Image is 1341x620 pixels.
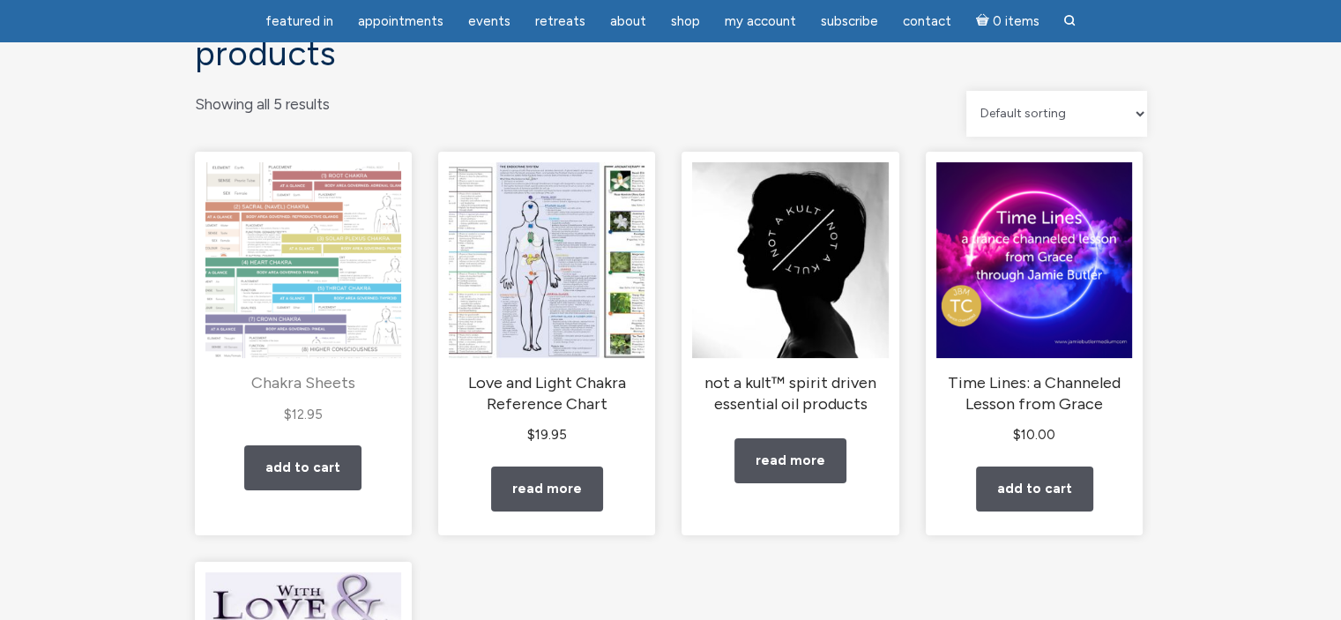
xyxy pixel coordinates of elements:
span: 0 items [992,15,1039,28]
span: Shop [671,13,700,29]
a: Read more about “not a kult™ spirit driven essential oil products” [734,438,846,483]
a: Love and Light Chakra Reference Chart $19.95 [449,162,644,446]
h2: not a kult™ spirit driven essential oil products [692,373,888,415]
img: Time Lines: a Channeled Lesson from Grace [936,162,1132,358]
span: About [610,13,646,29]
a: About [600,4,657,39]
p: Showing all 5 results [195,91,330,118]
span: $ [284,407,292,422]
span: Events [468,13,510,29]
a: Chakra Sheets $12.95 [205,162,401,426]
select: Shop order [966,91,1147,137]
h2: Chakra Sheets [205,373,401,394]
span: Subscribe [821,13,878,29]
bdi: 12.95 [284,407,323,422]
img: Chakra Sheets [205,162,401,358]
span: featured in [265,13,333,29]
a: Contact [892,4,962,39]
a: Add to cart: “Chakra Sheets” [244,445,361,490]
a: featured in [255,4,344,39]
span: $ [527,427,535,443]
span: Appointments [358,13,443,29]
a: Time Lines: a Channeled Lesson from Grace $10.00 [936,162,1132,446]
img: not a kult™ spirit driven essential oil products [692,162,888,358]
a: Read more about “Love and Light Chakra Reference Chart” [491,467,603,512]
bdi: 10.00 [1013,427,1055,443]
h1: Products [195,35,1147,73]
a: Add to cart: “Time Lines: a Channeled Lesson from Grace” [976,467,1093,512]
a: not a kult™ spirit driven essential oil products [692,162,888,415]
a: Events [458,4,521,39]
a: My Account [714,4,807,39]
a: Retreats [525,4,596,39]
a: Shop [660,4,711,39]
span: Contact [903,13,951,29]
a: Cart0 items [965,3,1050,39]
h2: Love and Light Chakra Reference Chart [449,373,644,415]
span: My Account [725,13,796,29]
i: Cart [976,13,993,29]
img: Love and Light Chakra Reference Chart [449,162,644,358]
h2: Time Lines: a Channeled Lesson from Grace [936,373,1132,415]
bdi: 19.95 [527,427,567,443]
a: Appointments [347,4,454,39]
span: Retreats [535,13,585,29]
a: Subscribe [810,4,889,39]
span: $ [1013,427,1021,443]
